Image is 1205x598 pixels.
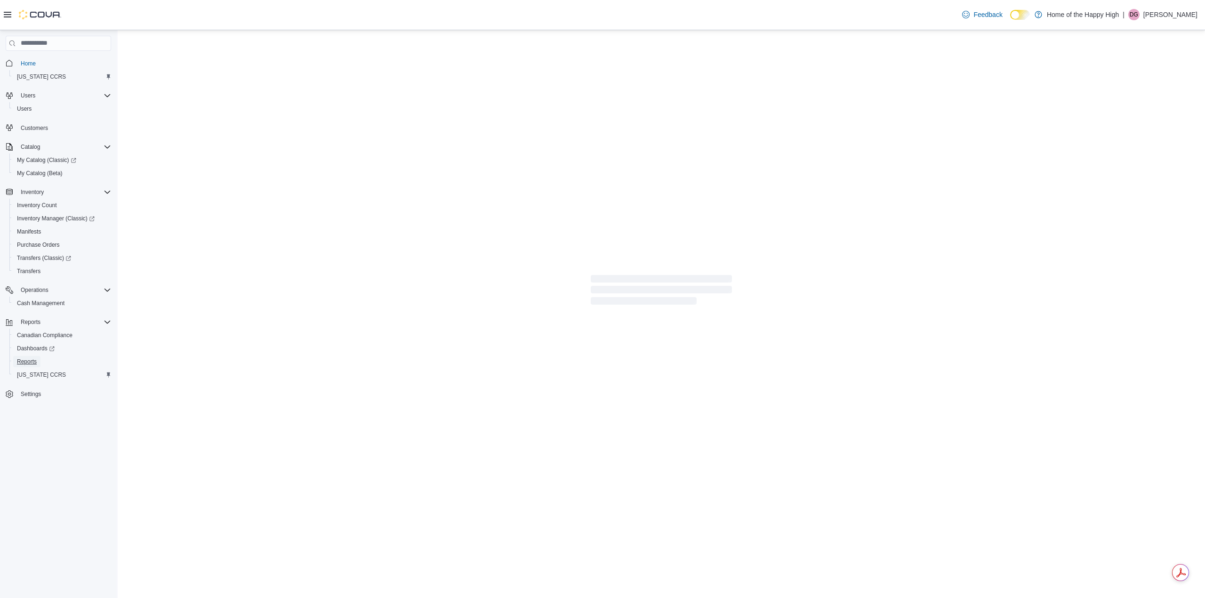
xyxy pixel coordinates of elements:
[2,140,115,154] button: Catalog
[13,71,70,82] a: [US_STATE] CCRS
[13,154,80,166] a: My Catalog (Classic)
[17,202,57,209] span: Inventory Count
[9,212,115,225] a: Inventory Manager (Classic)
[13,103,35,114] a: Users
[21,92,35,99] span: Users
[9,265,115,278] button: Transfers
[9,368,115,381] button: [US_STATE] CCRS
[1010,10,1030,20] input: Dark Mode
[17,267,40,275] span: Transfers
[13,369,70,380] a: [US_STATE] CCRS
[2,57,115,70] button: Home
[6,53,111,426] nav: Complex example
[13,71,111,82] span: Washington CCRS
[13,330,76,341] a: Canadian Compliance
[17,316,111,328] span: Reports
[17,388,45,400] a: Settings
[21,143,40,151] span: Catalog
[2,186,115,199] button: Inventory
[17,228,41,235] span: Manifests
[13,356,111,367] span: Reports
[1130,9,1138,20] span: DG
[9,251,115,265] a: Transfers (Classic)
[17,215,95,222] span: Inventory Manager (Classic)
[17,90,39,101] button: Users
[2,121,115,135] button: Customers
[13,213,111,224] span: Inventory Manager (Classic)
[17,156,76,164] span: My Catalog (Classic)
[973,10,1002,19] span: Feedback
[17,345,55,352] span: Dashboards
[17,122,52,134] a: Customers
[13,103,111,114] span: Users
[9,329,115,342] button: Canadian Compliance
[17,58,40,69] a: Home
[2,89,115,102] button: Users
[9,238,115,251] button: Purchase Orders
[13,298,68,309] a: Cash Management
[1123,9,1125,20] p: |
[17,316,44,328] button: Reports
[17,284,52,296] button: Operations
[17,358,37,365] span: Reports
[17,284,111,296] span: Operations
[13,266,111,277] span: Transfers
[13,200,111,211] span: Inventory Count
[17,241,60,249] span: Purchase Orders
[9,70,115,83] button: [US_STATE] CCRS
[958,5,1006,24] a: Feedback
[19,10,61,19] img: Cova
[13,200,61,211] a: Inventory Count
[13,239,64,251] a: Purchase Orders
[17,141,44,153] button: Catalog
[1047,9,1119,20] p: Home of the Happy High
[13,252,75,264] a: Transfers (Classic)
[13,213,98,224] a: Inventory Manager (Classic)
[17,57,111,69] span: Home
[9,297,115,310] button: Cash Management
[17,186,111,198] span: Inventory
[17,388,111,400] span: Settings
[13,298,111,309] span: Cash Management
[17,73,66,81] span: [US_STATE] CCRS
[9,199,115,212] button: Inventory Count
[17,254,71,262] span: Transfers (Classic)
[21,60,36,67] span: Home
[17,299,64,307] span: Cash Management
[17,122,111,134] span: Customers
[17,170,63,177] span: My Catalog (Beta)
[591,277,732,307] span: Loading
[13,266,44,277] a: Transfers
[13,154,111,166] span: My Catalog (Classic)
[17,90,111,101] span: Users
[17,141,111,153] span: Catalog
[17,371,66,379] span: [US_STATE] CCRS
[21,188,44,196] span: Inventory
[21,124,48,132] span: Customers
[13,239,111,251] span: Purchase Orders
[13,330,111,341] span: Canadian Compliance
[13,226,45,237] a: Manifests
[21,286,48,294] span: Operations
[17,331,72,339] span: Canadian Compliance
[21,318,40,326] span: Reports
[21,390,41,398] span: Settings
[13,343,58,354] a: Dashboards
[9,154,115,167] a: My Catalog (Classic)
[2,387,115,401] button: Settings
[9,355,115,368] button: Reports
[17,186,48,198] button: Inventory
[9,225,115,238] button: Manifests
[9,167,115,180] button: My Catalog (Beta)
[17,105,32,113] span: Users
[13,226,111,237] span: Manifests
[13,168,66,179] a: My Catalog (Beta)
[13,252,111,264] span: Transfers (Classic)
[13,343,111,354] span: Dashboards
[1128,9,1140,20] div: Deena Gaudreau
[9,102,115,115] button: Users
[9,342,115,355] a: Dashboards
[1143,9,1197,20] p: [PERSON_NAME]
[2,283,115,297] button: Operations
